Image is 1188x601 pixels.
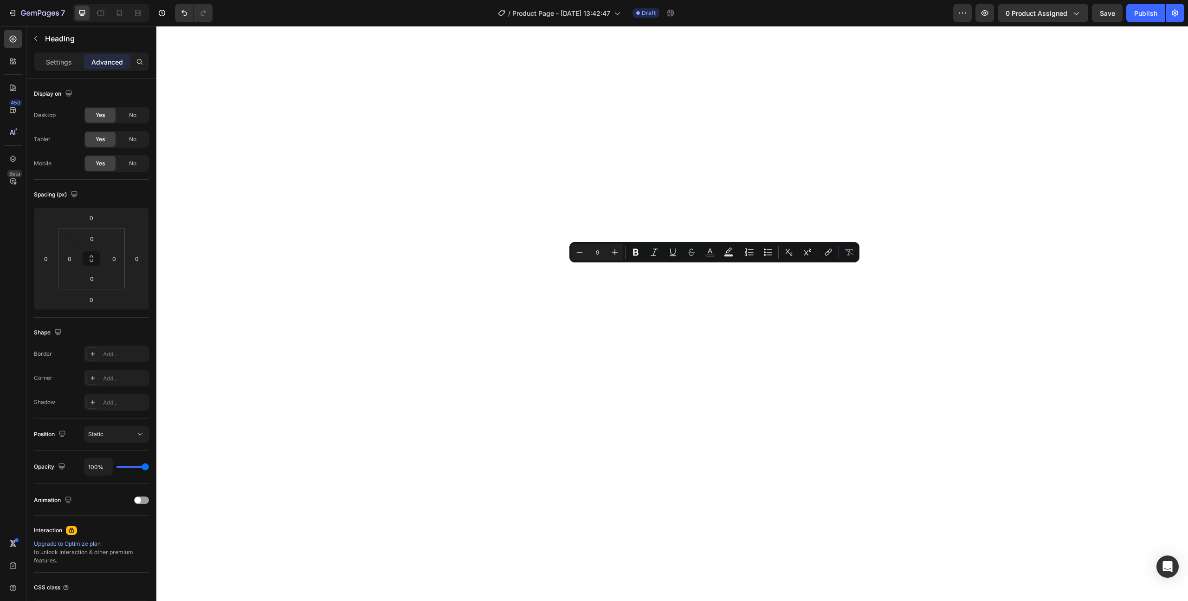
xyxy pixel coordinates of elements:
[4,4,69,22] button: 7
[45,33,145,44] p: Heading
[34,583,70,592] div: CSS class
[82,293,101,307] input: 0
[156,26,1188,601] iframe: Design area
[130,252,144,266] input: 0
[83,232,101,246] input: 0px
[34,494,74,507] div: Animation
[1006,8,1067,18] span: 0 product assigned
[175,4,213,22] div: Undo/Redo
[103,350,147,359] div: Add...
[34,135,50,144] div: Tablet
[1126,4,1165,22] button: Publish
[129,111,136,119] span: No
[88,431,103,438] span: Static
[569,242,859,262] div: Editor contextual toolbar
[107,252,121,266] input: 0px
[512,8,610,18] span: Product Page - [DATE] 13:42:47
[34,88,74,100] div: Display on
[39,252,53,266] input: 0
[82,211,101,225] input: 0
[91,57,123,67] p: Advanced
[103,374,147,383] div: Add...
[103,398,147,407] div: Add...
[34,189,80,201] div: Spacing (px)
[7,170,22,177] div: Beta
[34,526,62,535] div: Interaction
[998,4,1088,22] button: 0 product assigned
[9,99,22,106] div: 450
[96,159,105,168] span: Yes
[129,135,136,144] span: No
[34,540,149,548] div: Upgrade to Optimize plan
[96,135,105,144] span: Yes
[34,159,52,168] div: Mobile
[34,398,55,406] div: Shadow
[84,426,149,443] button: Static
[642,9,656,17] span: Draft
[1134,8,1157,18] div: Publish
[34,428,68,441] div: Position
[96,111,105,119] span: Yes
[34,111,56,119] div: Desktop
[34,327,64,339] div: Shape
[1156,555,1179,578] div: Open Intercom Messenger
[61,7,65,19] p: 7
[46,57,72,67] p: Settings
[63,252,77,266] input: 0px
[508,8,510,18] span: /
[34,350,52,358] div: Border
[1092,4,1123,22] button: Save
[1100,9,1115,17] span: Save
[129,159,136,168] span: No
[34,374,52,382] div: Corner
[34,461,67,473] div: Opacity
[83,272,101,286] input: 0px
[84,458,112,475] input: Auto
[34,540,149,565] div: to unlock Interaction & other premium features.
